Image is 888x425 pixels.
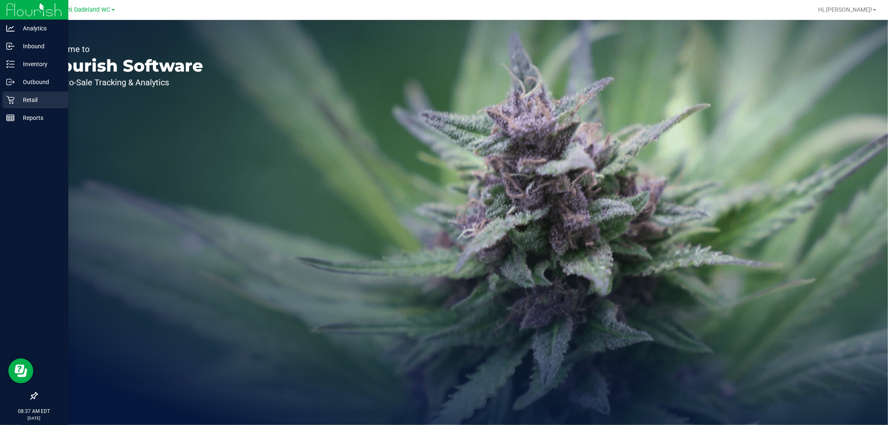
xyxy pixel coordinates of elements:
[15,113,65,123] p: Reports
[15,95,65,105] p: Retail
[15,77,65,87] p: Outbound
[45,45,203,53] p: Welcome to
[55,6,111,13] span: Miami Dadeland WC
[6,78,15,86] inline-svg: Outbound
[6,96,15,104] inline-svg: Retail
[45,78,203,87] p: Seed-to-Sale Tracking & Analytics
[45,57,203,74] p: Flourish Software
[6,42,15,50] inline-svg: Inbound
[15,59,65,69] p: Inventory
[6,24,15,32] inline-svg: Analytics
[818,6,872,13] span: Hi, [PERSON_NAME]!
[6,60,15,68] inline-svg: Inventory
[8,358,33,383] iframe: Resource center
[4,415,65,421] p: [DATE]
[6,114,15,122] inline-svg: Reports
[4,408,65,415] p: 08:37 AM EDT
[15,41,65,51] p: Inbound
[15,23,65,33] p: Analytics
